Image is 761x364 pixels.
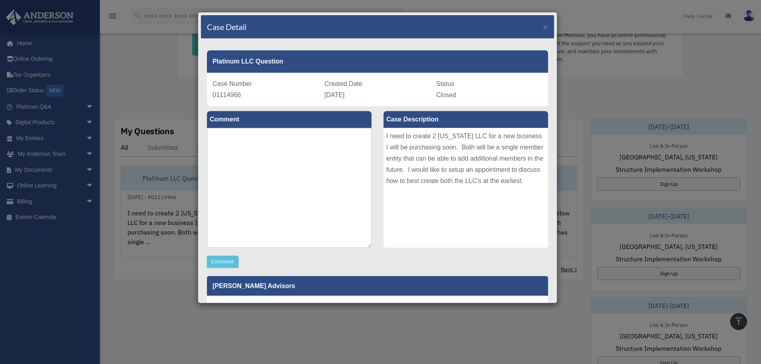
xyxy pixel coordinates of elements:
[324,80,362,87] span: Created Date
[383,111,548,128] label: Case Description
[207,21,246,32] h4: Case Detail
[213,80,252,87] span: Case Number
[213,91,241,98] span: 01114966
[207,276,548,296] p: [PERSON_NAME] Advisors
[207,111,372,128] label: Comment
[543,22,548,31] button: Close
[436,91,456,98] span: Closed
[543,22,548,31] span: ×
[207,256,238,268] button: Comment
[383,128,548,248] div: I need to create 2 [US_STATE] LLC for a new business I will be purchasing soon. Both will be a si...
[436,80,454,87] span: Status
[207,50,548,73] div: Platinum LLC Question
[324,91,344,98] span: [DATE]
